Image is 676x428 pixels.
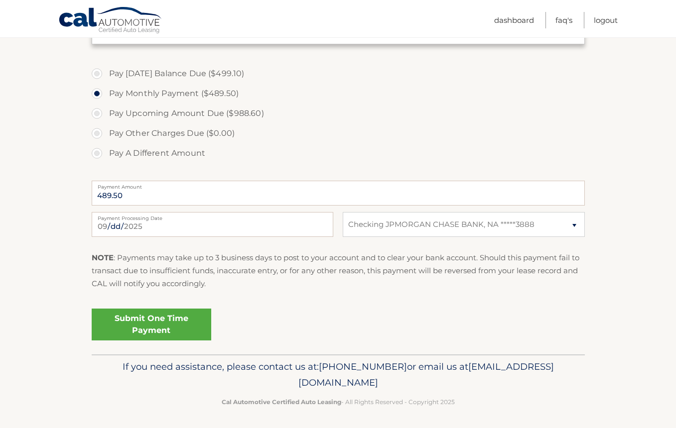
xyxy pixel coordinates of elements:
[92,123,585,143] label: Pay Other Charges Due ($0.00)
[92,104,585,123] label: Pay Upcoming Amount Due ($988.60)
[494,12,534,28] a: Dashboard
[98,397,578,407] p: - All Rights Reserved - Copyright 2025
[92,181,585,206] input: Payment Amount
[98,359,578,391] p: If you need assistance, please contact us at: or email us at
[92,64,585,84] label: Pay [DATE] Balance Due ($499.10)
[92,143,585,163] label: Pay A Different Amount
[298,361,554,388] span: [EMAIL_ADDRESS][DOMAIN_NAME]
[555,12,572,28] a: FAQ's
[92,253,114,262] strong: NOTE
[92,251,585,291] p: : Payments may take up to 3 business days to post to your account and to clear your bank account....
[92,212,333,237] input: Payment Date
[222,398,341,406] strong: Cal Automotive Certified Auto Leasing
[319,361,407,372] span: [PHONE_NUMBER]
[92,212,333,220] label: Payment Processing Date
[92,181,585,189] label: Payment Amount
[92,309,211,340] a: Submit One Time Payment
[594,12,618,28] a: Logout
[92,84,585,104] label: Pay Monthly Payment ($489.50)
[58,6,163,35] a: Cal Automotive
